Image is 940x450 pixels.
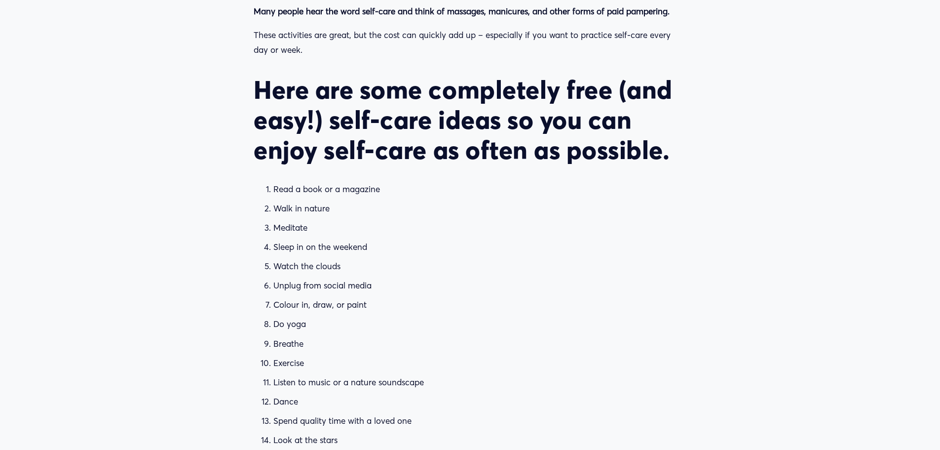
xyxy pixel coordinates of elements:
p: Read a book or a magazine [273,182,686,197]
strong: Many people hear the word self-care and think of massages, manicures, and other forms of paid pam... [254,6,670,16]
h2: Here are some completely free (and easy!) self-care ideas so you can enjoy self-care as often as ... [254,75,686,165]
p: Colour in, draw, or paint [273,297,686,313]
p: Unplug from social media [273,278,686,293]
p: Sleep in on the weekend [273,240,686,255]
p: Do yoga [273,317,686,332]
p: Listen to music or a nature soundscape [273,375,686,390]
p: Look at the stars [273,433,686,448]
p: Meditate [273,220,686,236]
p: Walk in nature [273,201,686,216]
p: These activities are great, but the cost can quickly add up – especially if you want to practice ... [254,28,686,58]
p: Dance [273,394,686,409]
p: Spend quality time with a loved one [273,413,686,429]
p: Breathe [273,336,686,352]
p: Exercise [273,356,686,371]
p: Watch the clouds [273,259,686,274]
